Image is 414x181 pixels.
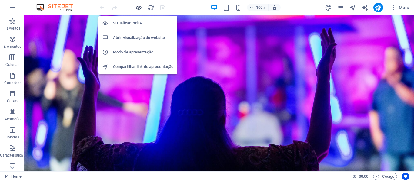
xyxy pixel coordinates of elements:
i: Navegador [349,4,356,11]
p: Elementos [4,44,21,49]
i: Publicar [375,4,382,11]
h6: Modo de apresentação [113,49,173,56]
button: Usercentrics [402,173,409,180]
button: 100% [247,4,269,11]
i: Recarregar página [147,4,154,11]
span: 00 00 [359,173,368,180]
span: Mais [390,5,409,11]
button: pages [337,4,344,11]
img: Editor Logo [35,4,80,11]
i: Páginas (Ctrl+Alt+S) [337,4,344,11]
p: Favoritos [5,26,20,31]
span: : [363,174,364,179]
button: publish [373,3,383,12]
button: design [325,4,332,11]
button: navigator [349,4,356,11]
p: Tabelas [6,135,19,140]
h6: Compartilhar link de apresentação [113,63,173,70]
p: Conteúdo [4,80,21,85]
i: Ao redimensionar, ajusta automaticamente o nível de zoom para caber no dispositivo escolhido. [272,5,277,10]
p: Acordeão [5,117,21,121]
p: Colunas [5,62,19,67]
span: Código [376,173,394,180]
a: Clique para cancelar a seleção. Clique duas vezes para abrir as Páginas [5,173,22,180]
button: text_generator [361,4,369,11]
h6: Tempo de sessão [352,173,369,180]
button: reload [147,4,154,11]
i: Design (Ctrl+Alt+Y) [325,4,332,11]
button: Mais [388,3,411,12]
i: AI Writer [361,4,368,11]
p: Caixas [7,99,18,103]
h6: Abrir visualização do website [113,34,173,41]
button: Código [373,173,397,180]
h6: Visualizar Ctrl+P [113,20,173,27]
h6: 100% [256,4,266,11]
